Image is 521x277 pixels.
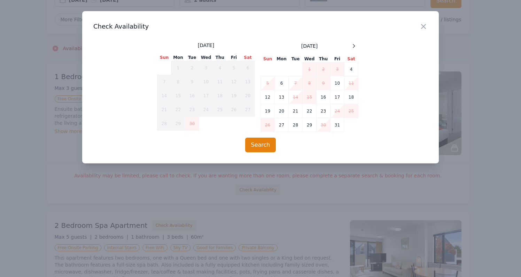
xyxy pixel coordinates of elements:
td: 4 [213,61,227,75]
td: 17 [199,89,213,103]
th: Mon [171,54,185,61]
td: 25 [344,104,358,118]
td: 2 [185,61,199,75]
td: 1 [171,61,185,75]
td: 13 [275,90,289,104]
span: [DATE] [198,42,214,49]
th: Wed [199,54,213,61]
td: 10 [199,75,213,89]
th: Tue [289,56,303,62]
td: 5 [261,76,275,90]
th: Thu [317,56,331,62]
span: [DATE] [301,43,318,49]
td: 7 [157,75,171,89]
td: 27 [275,118,289,132]
th: Thu [213,54,227,61]
td: 20 [241,89,255,103]
td: 31 [331,118,344,132]
td: 14 [157,89,171,103]
td: 3 [331,62,344,76]
td: 14 [289,90,303,104]
td: 24 [199,103,213,117]
td: 3 [199,61,213,75]
td: 8 [171,75,185,89]
td: 19 [261,104,275,118]
td: 29 [171,117,185,131]
td: 18 [344,90,358,104]
td: 21 [289,104,303,118]
th: Sun [261,56,275,62]
td: 17 [331,90,344,104]
td: 28 [157,117,171,131]
td: 15 [303,90,317,104]
td: 11 [344,76,358,90]
td: 26 [227,103,241,117]
td: 6 [241,61,255,75]
td: 9 [317,76,331,90]
td: 13 [241,75,255,89]
th: Wed [303,56,317,62]
td: 22 [303,104,317,118]
td: 2 [317,62,331,76]
td: 23 [185,103,199,117]
th: Fri [227,54,241,61]
td: 9 [185,75,199,89]
td: 18 [213,89,227,103]
th: Sun [157,54,171,61]
th: Tue [185,54,199,61]
button: Search [245,138,276,152]
td: 5 [227,61,241,75]
td: 21 [157,103,171,117]
td: 7 [289,76,303,90]
td: 26 [261,118,275,132]
td: 12 [261,90,275,104]
td: 23 [317,104,331,118]
td: 16 [317,90,331,104]
td: 11 [213,75,227,89]
td: 15 [171,89,185,103]
td: 20 [275,104,289,118]
td: 28 [289,118,303,132]
td: 22 [171,103,185,117]
td: 4 [344,62,358,76]
td: 19 [227,89,241,103]
td: 29 [303,118,317,132]
td: 10 [331,76,344,90]
th: Sat [344,56,358,62]
th: Sat [241,54,255,61]
td: 12 [227,75,241,89]
td: 25 [213,103,227,117]
td: 30 [317,118,331,132]
td: 27 [241,103,255,117]
td: 6 [275,76,289,90]
th: Mon [275,56,289,62]
td: 24 [331,104,344,118]
td: 8 [303,76,317,90]
td: 1 [303,62,317,76]
th: Fri [331,56,344,62]
h3: Check Availability [93,22,428,31]
td: 16 [185,89,199,103]
td: 30 [185,117,199,131]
